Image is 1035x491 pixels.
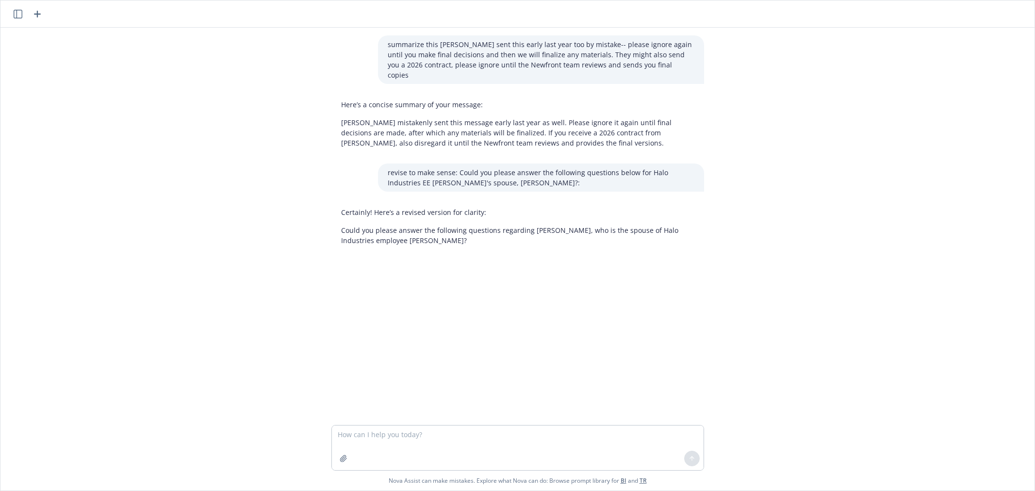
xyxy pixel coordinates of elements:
[621,476,626,485] a: BI
[341,117,694,148] p: [PERSON_NAME] mistakenly sent this message early last year as well. Please ignore it again until ...
[388,39,694,80] p: summarize this [PERSON_NAME] sent this early last year too by mistake-- please ignore again until...
[341,207,694,217] p: Certainly! Here’s a revised version for clarity:
[4,471,1031,491] span: Nova Assist can make mistakes. Explore what Nova can do: Browse prompt library for and
[640,476,647,485] a: TR
[341,99,694,110] p: Here’s a concise summary of your message:
[341,225,694,245] p: Could you please answer the following questions regarding [PERSON_NAME], who is the spouse of Hal...
[388,167,694,188] p: revise to make sense: Could you please answer the following questions below for Halo Industries E...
